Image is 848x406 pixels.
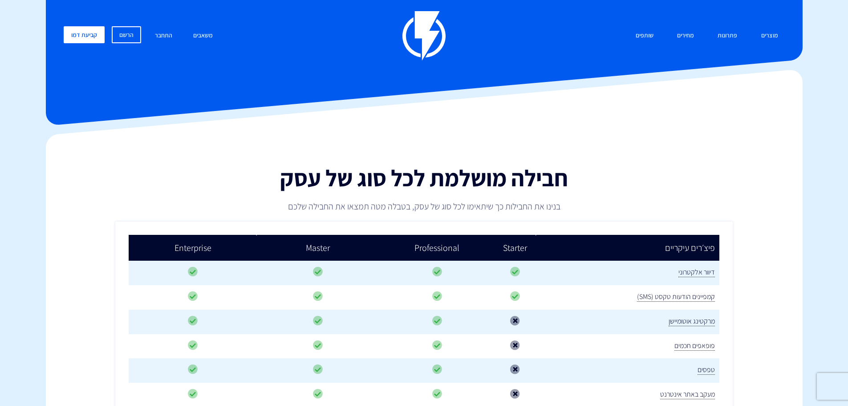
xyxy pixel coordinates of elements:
p: בנינו את החבילות כך שיתאימו לכל סוג של עסק, בטבלה מטה תמצאו את החבילה שלכם [183,200,665,213]
span: מרקטינג אוטומיישן [669,316,715,326]
td: Enterprise [129,235,257,261]
span: מעקב באתר אינטרנט [660,390,715,399]
td: Starter [495,235,536,261]
a: קביעת דמו [64,26,105,43]
td: Master [257,235,379,261]
td: Professional [379,235,495,261]
a: התחבר [148,26,179,45]
a: מוצרים [755,26,785,45]
a: שותפים [629,26,660,45]
span: דיוור אלקטרוני [678,267,715,277]
a: פתרונות [711,26,744,45]
h1: חבילה מושלמת לכל סוג של עסק [183,165,665,191]
td: פיצ׳רים עיקריים [536,235,719,261]
a: הרשם [112,26,141,43]
span: טפסים [698,365,715,375]
span: קמפיינים הודעות טקסט (SMS) [637,292,715,302]
a: משאבים [187,26,219,45]
span: פופאפים חכמים [674,341,715,351]
a: מחירים [670,26,701,45]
